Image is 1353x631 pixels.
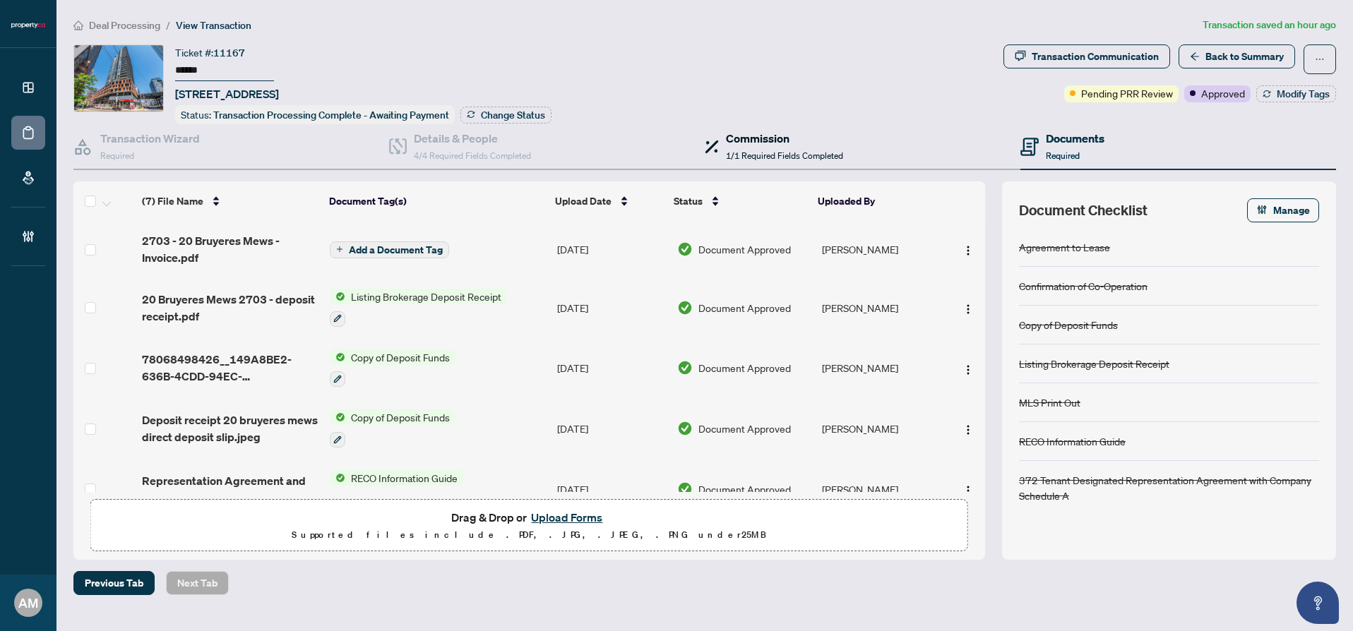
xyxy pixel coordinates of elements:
span: Copy of Deposit Funds [345,349,455,365]
span: home [73,20,83,30]
article: Transaction saved an hour ago [1203,17,1336,33]
img: Document Status [677,421,693,436]
span: AM [18,593,38,613]
span: Document Approved [698,421,791,436]
span: plus [336,246,343,253]
span: Document Approved [698,360,791,375]
div: Copy of Deposit Funds [1019,317,1118,332]
th: Document Tag(s) [323,181,549,221]
div: MLS Print Out [1019,395,1080,410]
button: Upload Forms [527,508,607,527]
h4: Transaction Wizard [100,130,200,147]
span: Copy of Deposit Funds [345,409,455,425]
span: Upload Date [555,193,612,209]
span: Modify Tags [1277,89,1330,99]
button: Logo [957,478,979,500]
button: Status IconCopy of Deposit Funds [330,409,455,447]
span: Drag & Drop or [451,508,607,527]
span: 78068498426__149A8BE2-636B-4CDD-94EC-AF88BDD111EF.jpeg [142,351,318,385]
img: logo [11,21,45,30]
span: arrow-left [1190,52,1200,61]
span: View Transaction [176,19,251,32]
h4: Details & People [414,130,531,147]
button: Change Status [460,107,552,124]
img: Status Icon [330,349,345,365]
h4: Commission [726,130,843,147]
td: [DATE] [552,459,671,519]
span: Document Checklist [1019,200,1148,220]
span: Change Status [481,110,545,120]
img: Logo [962,364,974,375]
img: Document Status [677,241,693,257]
span: 11167 [213,47,245,59]
th: Uploaded By [812,181,939,221]
span: Required [1046,150,1080,161]
td: [PERSON_NAME] [816,459,944,519]
span: (7) File Name [142,193,203,209]
span: Document Approved [698,241,791,257]
img: Status Icon [330,492,345,507]
td: [PERSON_NAME] [816,398,944,459]
span: Required [100,150,134,161]
img: Logo [962,245,974,256]
span: [STREET_ADDRESS] [175,85,279,102]
div: 372 Tenant Designated Representation Agreement with Company Schedule A [1019,472,1319,503]
div: Agreement to Lease [1019,239,1110,255]
img: Document Status [677,481,693,497]
button: Status IconCopy of Deposit Funds [330,349,455,387]
span: 372 Tenant Designated Representation Agreement with Company Schedule A [345,492,470,507]
td: [PERSON_NAME] [816,338,944,399]
span: Approved [1201,85,1245,101]
td: [PERSON_NAME] [816,277,944,338]
span: ellipsis [1315,54,1325,64]
span: Deposit receipt 20 bruyeres mews direct deposit slip.jpeg [142,411,318,445]
button: Previous Tab [73,571,155,595]
img: IMG-C12367152_1.jpg [74,45,163,112]
th: Upload Date [549,181,668,221]
button: Logo [957,238,979,260]
span: RECO Information Guide [345,470,463,486]
th: (7) File Name [136,181,323,221]
button: Status IconRECO Information GuideStatus Icon372 Tenant Designated Representation Agreement with C... [330,470,491,508]
button: Next Tab [166,571,229,595]
td: [DATE] [552,398,671,459]
img: Status Icon [330,409,345,425]
span: Status [674,193,703,209]
span: 4/4 Required Fields Completed [414,150,531,161]
button: Open asap [1297,582,1339,624]
div: Listing Brokerage Deposit Receipt [1019,356,1169,371]
div: RECO Information Guide [1019,433,1126,449]
div: Confirmation of Co-Operation [1019,278,1148,294]
th: Status [668,181,813,221]
img: Document Status [677,300,693,315]
button: Add a Document Tag [330,240,449,258]
img: Status Icon [330,289,345,304]
span: 1/1 Required Fields Completed [726,150,843,161]
span: 20 Bruyeres Mews 2703 - deposit receipt.pdf [142,291,318,325]
span: 2703 - 20 Bruyeres Mews - Invoice.pdf [142,232,318,266]
span: Transaction Processing Complete - Awaiting Payment [213,109,449,121]
h4: Documents [1046,130,1104,147]
img: Document Status [677,360,693,375]
span: Back to Summary [1205,45,1284,68]
span: Manage [1273,199,1310,222]
div: Ticket #: [175,44,245,61]
img: Logo [962,485,974,496]
span: Previous Tab [85,572,143,594]
button: Logo [957,296,979,319]
span: Drag & Drop orUpload FormsSupported files include .PDF, .JPG, .JPEG, .PNG under25MB [91,500,967,552]
span: Document Approved [698,300,791,315]
button: Transaction Communication [1003,44,1170,68]
div: Status: [175,105,455,124]
li: / [166,17,170,33]
span: Document Approved [698,481,791,497]
button: Add a Document Tag [330,241,449,258]
button: Status IconListing Brokerage Deposit Receipt [330,289,507,327]
span: Listing Brokerage Deposit Receipt [345,289,507,304]
p: Supported files include .PDF, .JPG, .JPEG, .PNG under 25 MB [100,527,959,543]
button: Logo [957,356,979,379]
img: Logo [962,304,974,315]
td: [PERSON_NAME] [816,221,944,277]
span: Pending PRR Review [1081,85,1173,101]
span: Deal Processing [89,19,160,32]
